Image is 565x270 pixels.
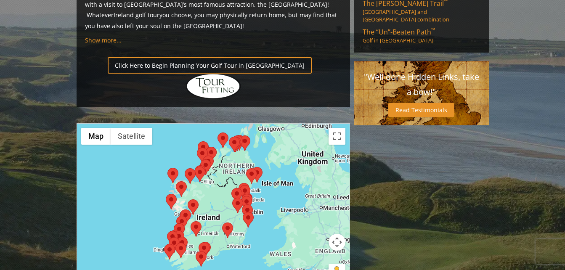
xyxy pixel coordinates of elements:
[388,103,454,117] a: Read Testimonials
[114,11,159,19] a: Ireland golf tour
[363,69,480,100] p: "Well done Hidden Links, take a bow!"
[431,26,435,34] sup: ™
[186,74,241,99] img: Hidden Links
[85,36,122,44] a: Show more...
[363,27,480,44] a: The “Un”-Beaten Path™Golf in [GEOGRAPHIC_DATA]
[108,57,312,74] a: Click Here to Begin Planning Your Golf Tour in [GEOGRAPHIC_DATA]
[363,27,435,37] span: The “Un”-Beaten Path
